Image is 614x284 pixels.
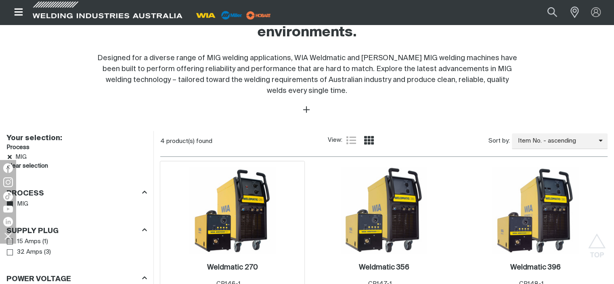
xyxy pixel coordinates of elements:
[7,154,13,160] a: Remove MIG
[6,152,147,162] li: MIG
[6,273,147,284] div: Power Voltage
[6,275,71,284] h3: Power Voltage
[341,167,427,254] img: Weldmatic 356
[7,236,147,258] ul: Supply Plug
[15,153,27,161] span: MIG
[3,163,13,173] img: Facebook
[17,237,41,246] span: 15 Amps
[488,137,510,146] span: Sort by:
[189,167,276,254] img: Weldmatic 270
[3,206,13,212] img: YouTube
[3,177,13,187] img: Instagram
[44,248,51,257] span: ( 3 )
[97,55,517,95] span: Designed for a diverse range of MIG welding applications, WIA Weldmatic and [PERSON_NAME] MIG wel...
[207,264,258,271] h2: Weldmatic 270
[1,229,15,243] img: hide socials
[6,189,44,198] h3: Process
[6,143,147,152] h3: Process
[244,9,273,21] img: miller
[6,227,59,236] h3: Supply Plug
[328,136,342,145] span: View:
[510,263,561,272] a: Weldmatic 396
[3,217,13,227] img: LinkedIn
[244,12,273,18] a: miller
[528,3,566,21] input: Product name or item number...
[7,247,42,258] a: 32 Amps
[359,264,409,271] h2: Weldmatic 356
[492,167,578,254] img: Weldmatic 396
[512,137,599,146] span: Item No. - ascending
[7,236,41,247] a: 15 Amps
[510,264,561,271] h2: Weldmatic 396
[539,3,566,21] button: Search products
[359,263,409,272] a: Weldmatic 356
[346,135,356,145] a: List view
[6,225,147,236] div: Supply Plug
[588,234,606,252] button: Scroll to top
[7,199,147,210] ul: Process
[160,137,327,145] div: 4
[17,248,42,257] span: 32 Amps
[160,131,608,151] section: Product list controls
[6,162,48,171] a: Clear filters selection
[166,138,212,144] span: product(s) found
[207,263,258,272] a: Weldmatic 270
[42,237,48,246] span: ( 1 )
[6,187,147,198] div: Process
[17,200,28,209] span: MIG
[7,199,28,210] a: MIG
[3,191,13,201] img: TikTok
[6,134,143,143] h2: Your selection:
